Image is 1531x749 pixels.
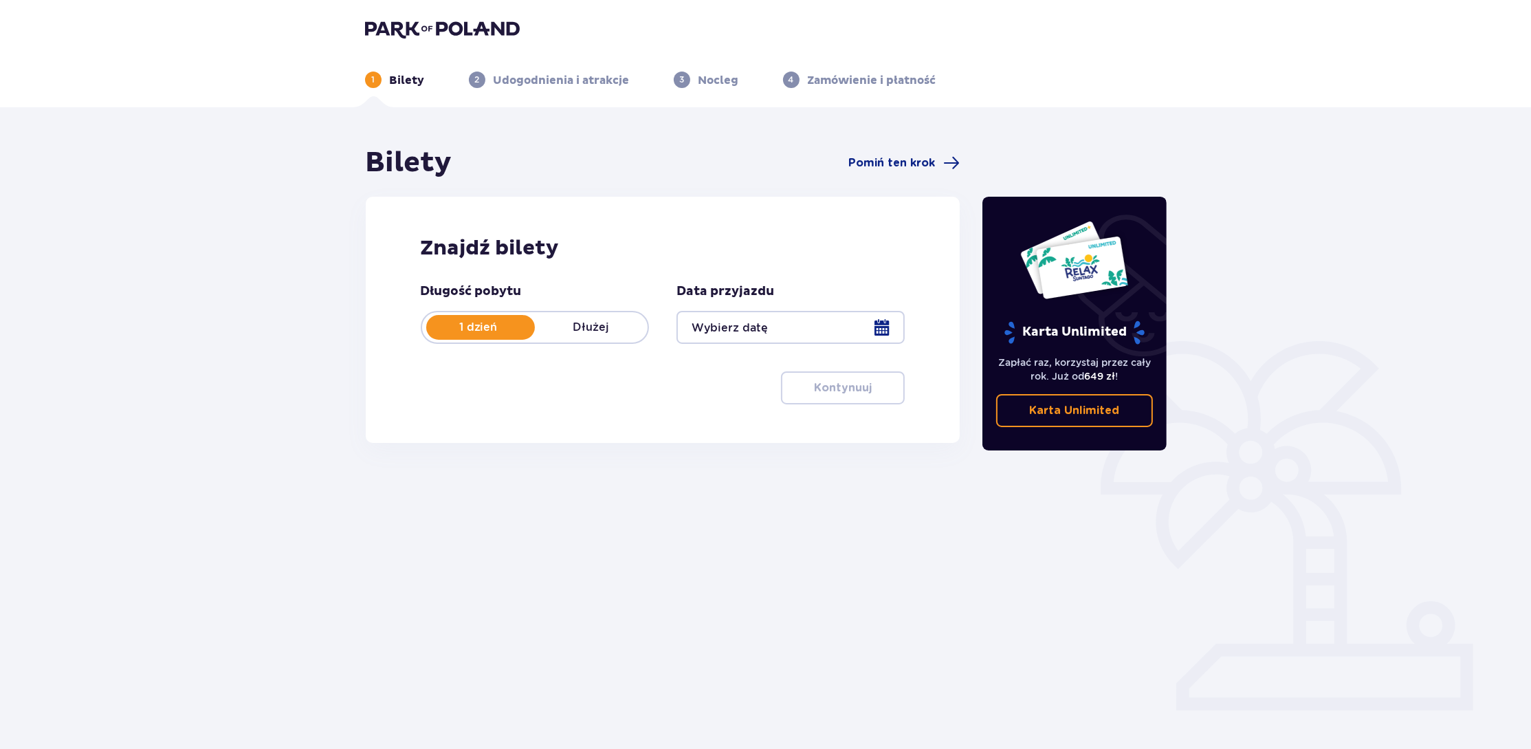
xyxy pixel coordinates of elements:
[1029,403,1119,418] p: Karta Unlimited
[1084,371,1115,382] span: 649 zł
[996,356,1153,383] p: Zapłać raz, korzystaj przez cały rok. Już od !
[1003,321,1146,345] p: Karta Unlimited
[421,235,905,261] h2: Znajdź bilety
[848,155,935,171] span: Pomiń ten krok
[390,73,425,88] p: Bilety
[808,73,936,88] p: Zamówienie i płatność
[469,72,630,88] div: 2Udogodnienia i atrakcje
[848,155,960,171] a: Pomiń ten krok
[365,19,520,39] img: Park of Poland logo
[674,72,739,88] div: 3Nocleg
[421,283,522,300] p: Długość pobytu
[494,73,630,88] p: Udogodnienia i atrakcje
[535,320,648,335] p: Dłużej
[698,73,739,88] p: Nocleg
[422,320,535,335] p: 1 dzień
[365,72,425,88] div: 1Bilety
[474,74,479,86] p: 2
[366,146,452,180] h1: Bilety
[783,72,936,88] div: 4Zamówienie i płatność
[1020,220,1129,300] img: Dwie karty całoroczne do Suntago z napisem 'UNLIMITED RELAX', na białym tle z tropikalnymi liśćmi...
[781,371,905,404] button: Kontynuuj
[676,283,774,300] p: Data przyjazdu
[996,394,1153,427] a: Karta Unlimited
[814,380,872,395] p: Kontynuuj
[789,74,794,86] p: 4
[371,74,375,86] p: 1
[679,74,684,86] p: 3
